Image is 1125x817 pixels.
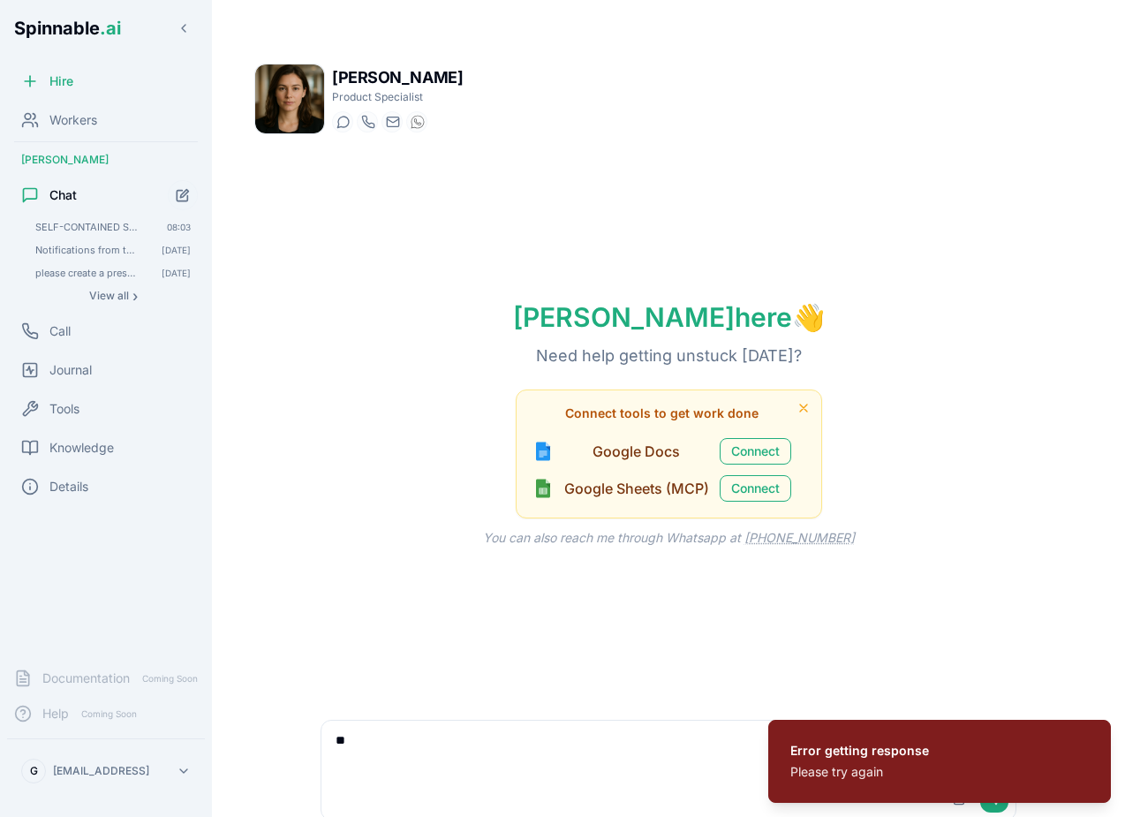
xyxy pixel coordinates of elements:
img: Google Docs [532,441,554,462]
img: WhatsApp [411,115,425,129]
span: 08:03 [167,221,191,233]
span: › [132,289,138,303]
span: [DATE] [162,244,191,256]
span: Coming Soon [76,706,142,722]
span: Coming Soon [137,670,203,687]
img: Google Sheets (MCP) [532,478,554,499]
span: Notifications from the Spinnable workspace for 14th October 2025 | ![Slack logo](https://spinnab... [35,244,137,256]
span: please create a presentation for microsoft partnering up with spinnable [35,267,137,279]
span: Hire [49,72,73,90]
p: [EMAIL_ADDRESS] [53,764,149,778]
span: Connect tools to get work done [565,405,759,422]
button: Start a chat with Amelia Green [332,111,353,132]
span: wave [792,301,825,333]
button: G[EMAIL_ADDRESS] [14,753,198,789]
span: Google Sheets (MCP) [564,478,709,499]
span: Knowledge [49,439,114,457]
span: SELF-CONTAINED SCHEDULED TASK FOR AMELIA GREEN (amelia.green@getspinnable.ai) Run this workflow ... [35,221,142,233]
p: Need help getting unstuck [DATE]? [508,344,830,368]
button: Send email to amelia.green@getspinnable.ai [381,111,403,132]
div: Error getting response [790,742,929,760]
p: Product Specialist [332,90,463,104]
span: Call [49,322,71,340]
div: [PERSON_NAME] [7,146,205,174]
span: Chat [49,186,77,204]
span: Spinnable [14,18,121,39]
button: Show all conversations [28,285,198,306]
button: Start new chat [168,180,198,210]
span: .ai [100,18,121,39]
span: Tools [49,400,79,418]
button: Connect [720,475,791,502]
span: Journal [49,361,92,379]
span: Help [42,705,69,722]
img: Amelia Green [255,64,324,133]
span: Google Docs [564,441,709,462]
a: [PHONE_NUMBER] [744,530,855,545]
h1: [PERSON_NAME] [332,65,463,90]
span: Details [49,478,88,495]
button: Start a call with Amelia Green [357,111,378,132]
span: G [30,764,38,778]
button: Connect [720,438,791,465]
div: Please try again [790,763,929,781]
button: WhatsApp [406,111,427,132]
span: View all [89,289,129,303]
button: Dismiss tool suggestions [793,397,814,419]
p: You can also reach me through Whatsapp at [455,529,883,547]
span: Documentation [42,669,130,687]
span: Workers [49,111,97,129]
span: [DATE] [162,267,191,279]
h1: [PERSON_NAME] here [485,301,853,333]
